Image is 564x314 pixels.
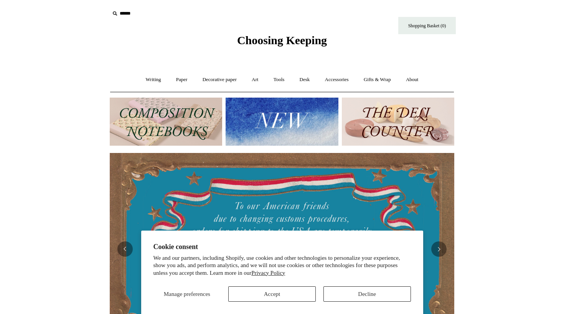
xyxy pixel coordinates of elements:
a: Shopping Basket (0) [398,17,456,34]
a: Writing [139,70,168,90]
a: Choosing Keeping [237,40,327,45]
p: We and our partners, including Shopify, use cookies and other technologies to personalize your ex... [153,254,411,277]
img: 202302 Composition ledgers.jpg__PID:69722ee6-fa44-49dd-a067-31375e5d54ec [110,98,222,146]
img: The Deli Counter [342,98,454,146]
button: Next [431,241,447,257]
a: About [399,70,425,90]
a: Decorative paper [196,70,244,90]
a: Privacy Policy [251,270,285,276]
img: New.jpg__PID:f73bdf93-380a-4a35-bcfe-7823039498e1 [226,98,338,146]
h2: Cookie consent [153,243,411,251]
a: Accessories [318,70,356,90]
a: Paper [169,70,195,90]
span: Choosing Keeping [237,34,327,47]
button: Manage preferences [153,286,221,302]
button: Accept [228,286,316,302]
span: Manage preferences [164,291,210,297]
button: Decline [323,286,411,302]
a: Tools [267,70,292,90]
button: Previous [117,241,133,257]
a: Art [245,70,265,90]
a: Gifts & Wrap [357,70,398,90]
a: Desk [293,70,317,90]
